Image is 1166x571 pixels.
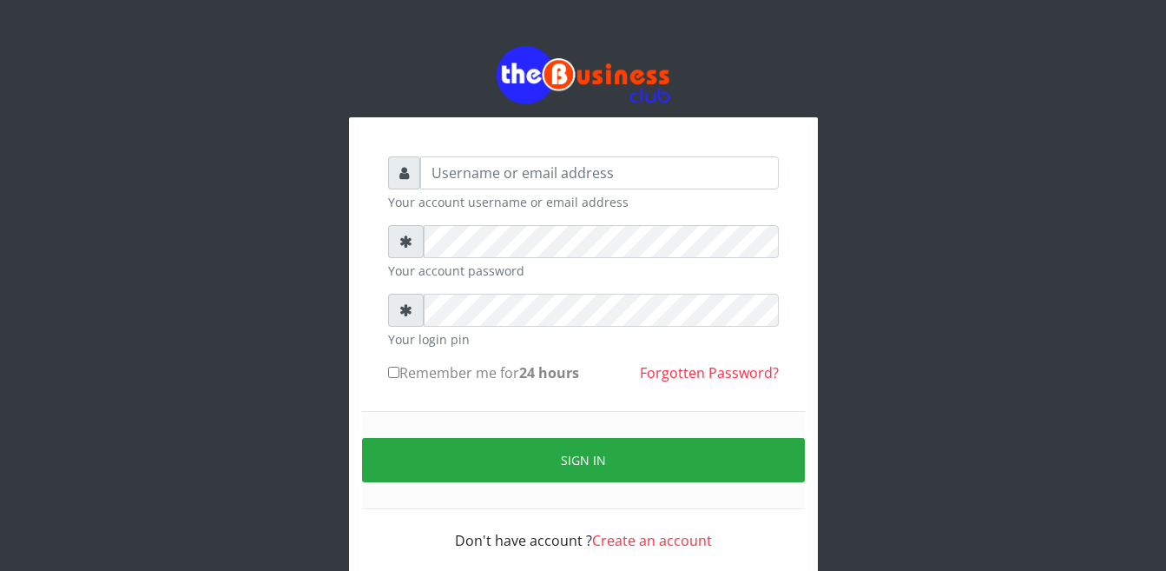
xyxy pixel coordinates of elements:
[388,330,779,349] small: Your login pin
[519,363,579,382] b: 24 hours
[388,362,579,383] label: Remember me for
[362,438,805,482] button: Sign in
[640,363,779,382] a: Forgotten Password?
[388,367,399,378] input: Remember me for24 hours
[388,193,779,211] small: Your account username or email address
[388,509,779,551] div: Don't have account ?
[420,156,779,189] input: Username or email address
[388,262,779,280] small: Your account password
[592,531,712,550] a: Create an account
